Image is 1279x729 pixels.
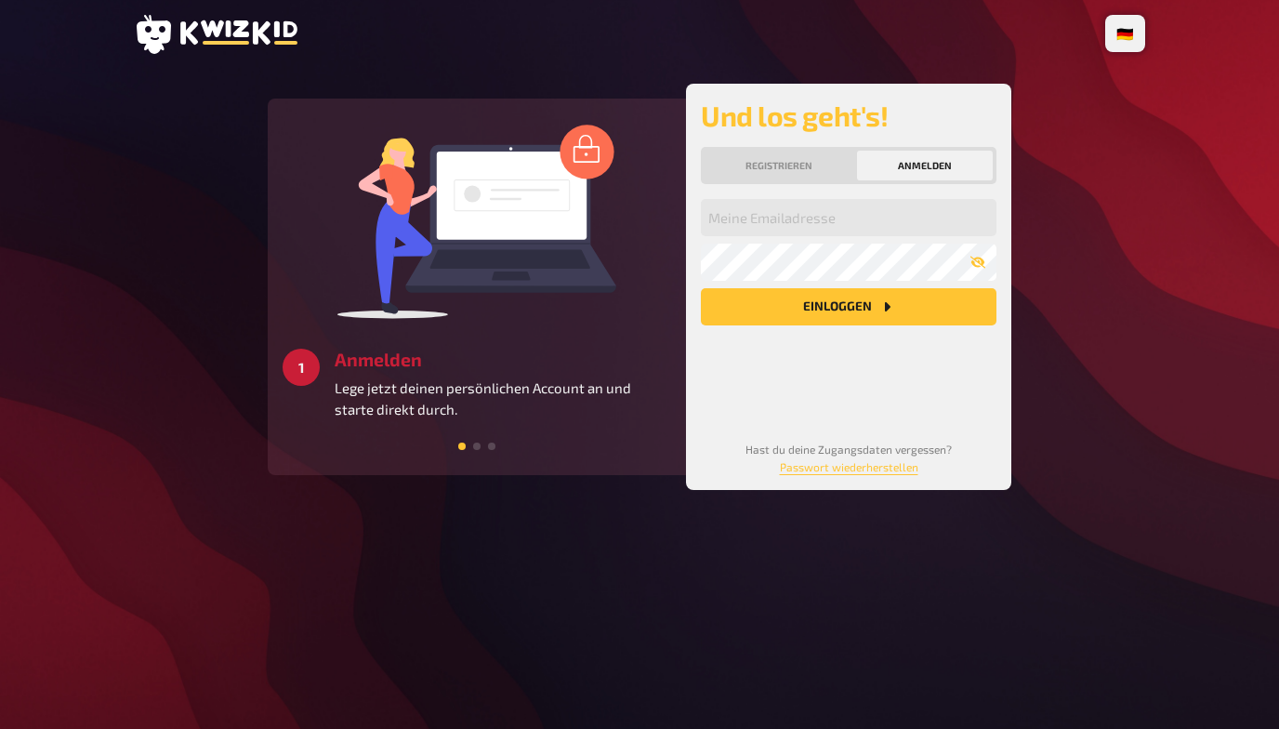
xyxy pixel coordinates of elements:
[335,349,671,370] h3: Anmelden
[857,151,993,180] button: Anmelden
[780,460,918,473] a: Passwort wiederherstellen
[335,378,671,419] p: Lege jetzt deinen persönlichen Account an und starte direkt durch.
[745,443,952,473] small: Hast du deine Zugangsdaten vergessen?
[283,349,320,386] div: 1
[337,124,616,319] img: log in
[705,151,853,180] button: Registrieren
[1109,19,1141,48] li: 🇩🇪
[701,99,996,132] h2: Und los geht's!
[701,199,996,236] input: Meine Emailadresse
[701,288,996,325] button: Einloggen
